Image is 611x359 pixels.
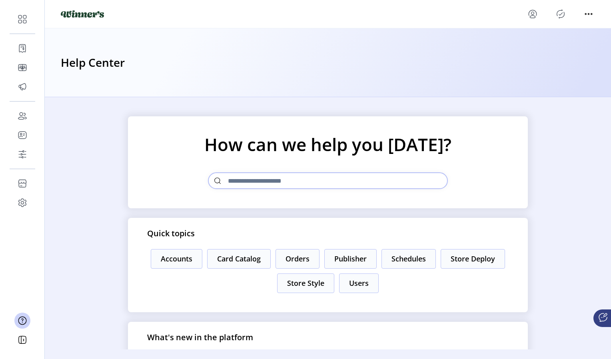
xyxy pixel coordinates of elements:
[441,249,505,269] button: Store Deploy
[381,249,436,269] button: Schedules
[324,249,377,269] button: Publisher
[207,249,271,269] button: Card Catalog
[554,8,567,20] button: Publisher Panel
[147,227,195,239] p: Quick topics
[582,8,595,20] button: menu
[526,8,539,20] button: menu
[277,273,334,293] button: Store Style
[276,249,319,269] button: Orders
[151,249,202,269] button: Accounts
[61,10,104,18] img: logo
[61,54,125,72] h3: Help Center
[204,136,451,153] p: How can we help you [DATE]?
[147,331,253,343] p: What's new in the platform
[339,273,379,293] button: Users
